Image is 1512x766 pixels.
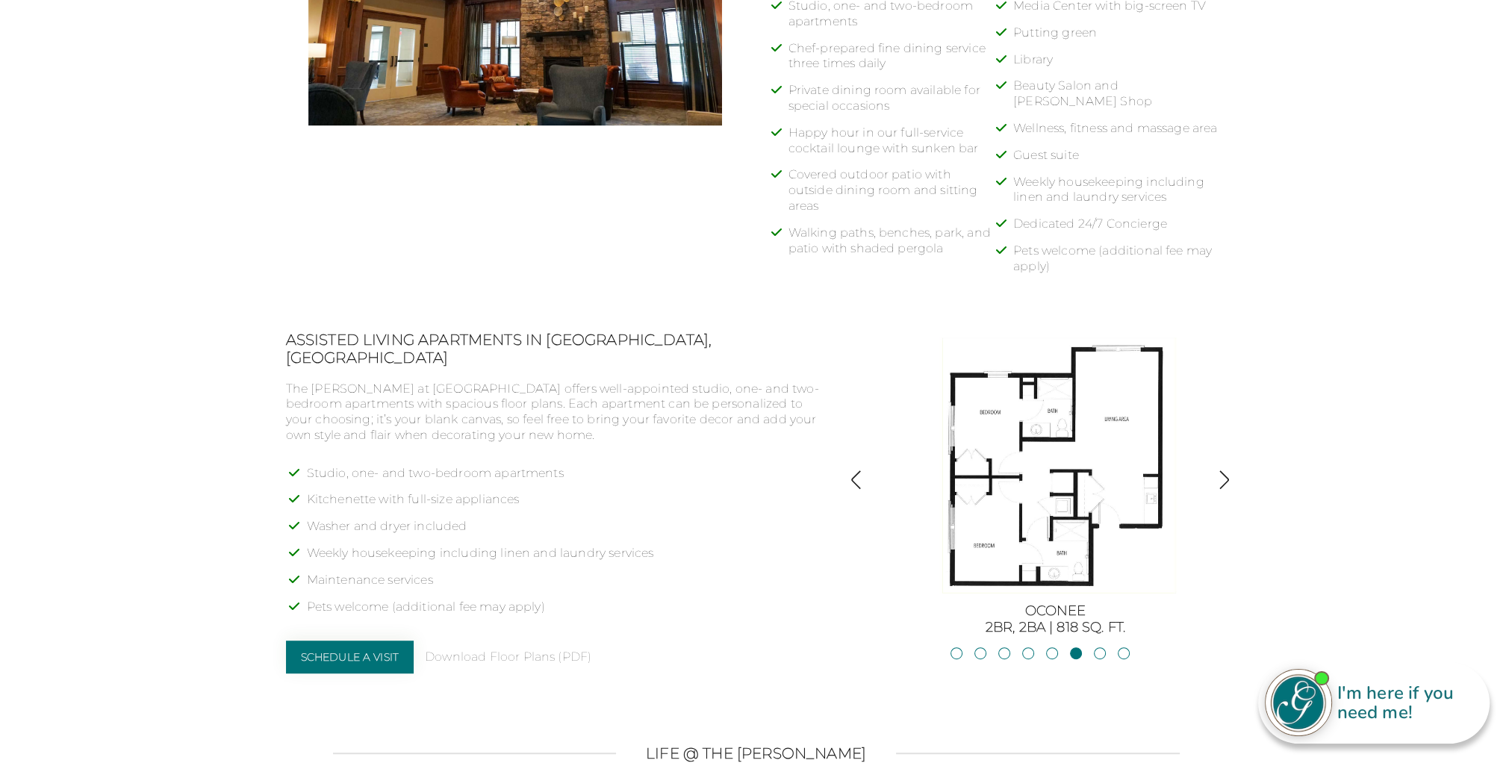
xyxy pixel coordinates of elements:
img: Glen_AL-Oconee-818-sf.jpg [921,331,1189,600]
li: Chef-prepared fine dining service three times daily [788,41,1002,84]
li: Kitchenette with full-size appliances [307,492,825,519]
h2: Assisted Living Apartments in [GEOGRAPHIC_DATA], [GEOGRAPHIC_DATA] [286,331,825,367]
li: Weekly housekeeping including linen and laundry services [307,546,825,573]
li: Private dining room available for special occasions [788,83,1002,125]
li: Washer and dryer included [307,519,825,546]
li: Guest suite [1013,148,1227,175]
h2: LIFE @ THE [PERSON_NAME] [646,744,866,762]
li: Dedicated 24/7 Concierge [1013,217,1227,243]
li: Library [1013,52,1227,79]
button: Show next [1214,470,1234,493]
li: Wellness, fitness and massage area [1013,121,1227,148]
li: Putting green [1013,25,1227,52]
li: Walking paths, benches, park, and patio with shaded pergola [788,225,1002,268]
li: Pets welcome (additional fee may apply) [1013,243,1227,286]
li: Happy hour in our full-service cocktail lounge with sunken bar [788,125,1002,168]
li: Studio, one- and two-bedroom apartments [307,466,825,493]
a: Download Floor Plans (PDF) [425,650,591,665]
div: I'm here if you need me! [1332,680,1473,726]
img: Show next [1214,470,1234,490]
li: Beauty Salon and [PERSON_NAME] Shop [1013,78,1227,121]
li: Weekly housekeeping including linen and laundry services [1013,175,1227,217]
img: Show previous [846,470,866,490]
li: Pets welcome (additional fee may apply) [307,600,825,626]
img: avatar [1266,670,1331,735]
h3: Oconee 2BR, 2BA | 818 sq. ft. [887,603,1223,635]
a: Schedule a Visit [286,641,414,673]
li: Covered outdoor patio with outside dining room and sitting areas [788,167,1002,225]
p: The [PERSON_NAME] at [GEOGRAPHIC_DATA] offers well-appointed studio, one- and two-bedroom apartme... [286,382,825,443]
li: Maintenance services [307,573,825,600]
button: Show previous [846,470,866,493]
